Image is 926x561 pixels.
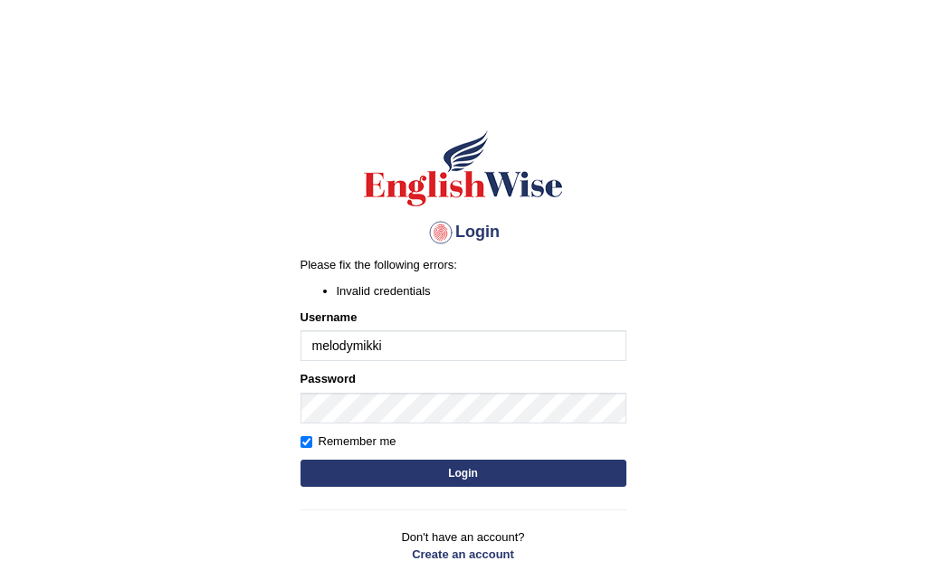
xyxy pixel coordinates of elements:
[301,460,626,487] button: Login
[337,282,626,300] li: Invalid credentials
[360,128,567,209] img: Logo of English Wise sign in for intelligent practice with AI
[301,256,626,273] p: Please fix the following errors:
[301,433,396,451] label: Remember me
[301,218,626,247] h4: Login
[301,309,358,326] label: Username
[301,370,356,387] label: Password
[301,436,312,448] input: Remember me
